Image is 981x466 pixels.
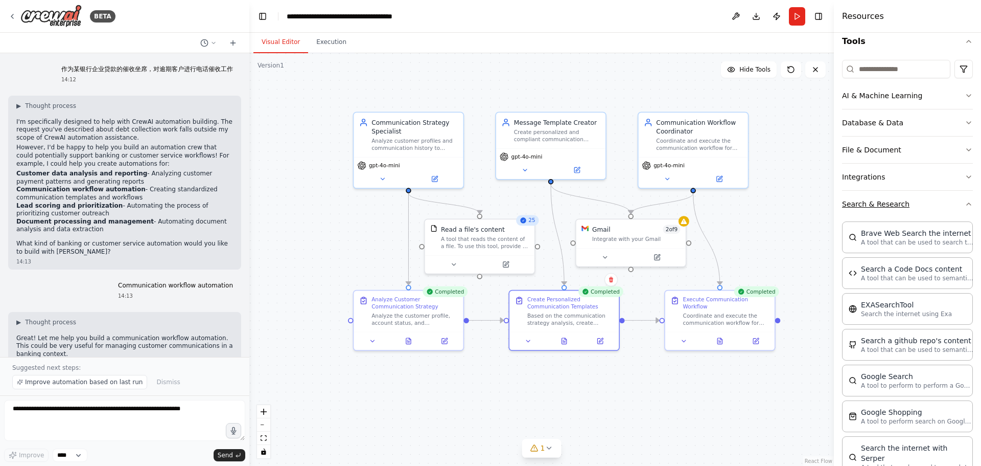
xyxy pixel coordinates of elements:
[16,218,154,225] strong: Document processing and management
[849,269,857,277] img: CodeDocsSearchTool
[16,186,146,193] strong: Communication workflow automation
[663,225,681,234] span: Number of enabled actions
[625,316,660,325] g: Edge from abf95ae9-8427-4412-b21c-21861a6aa670 to 76cdec9b-9eef-4a43-b5e7-7a0f630c5214
[16,202,233,218] li: - Automating the process of prioritizing customer outreach
[390,336,428,346] button: View output
[226,423,241,438] button: Click to speak your automation idea
[16,318,76,326] button: ▶Thought process
[12,375,147,389] button: Improve automation based on last run
[16,118,233,142] p: I'm specifically designed to help with CrewAI automation building. The request you've described a...
[423,286,468,297] div: Completed
[861,346,973,354] p: A tool that can be used to semantic search a query from a github repo's content. This is not the ...
[842,109,973,136] button: Database & Data
[308,32,355,53] button: Execution
[545,336,583,346] button: View output
[20,5,82,28] img: Logo
[255,9,270,24] button: Hide left sidebar
[842,27,973,56] button: Tools
[16,318,21,326] span: ▶
[61,65,233,74] p: 作为某银行企业贷款的催收坐席，对逾期客户进行电话催收工作
[16,102,21,110] span: ▶
[604,273,618,286] button: Delete node
[527,296,614,310] div: Create Personalized Communication Templates
[721,61,777,78] button: Hide Tools
[12,364,237,372] p: Suggested next steps:
[861,443,973,463] div: Search the internet with Serper
[118,282,233,290] p: Communication workflow automation
[689,193,725,285] g: Edge from 228c323d-7253-444e-a14c-900186011c8d to 76cdec9b-9eef-4a43-b5e7-7a0f630c5214
[861,228,973,238] div: Brave Web Search the internet
[424,218,535,274] div: 25FileReadToolRead a file's contentA tool that reads the content of a file. To use this tool, pro...
[522,439,562,458] button: 1
[16,144,233,168] p: However, I'd be happy to help you build an automation crew that could potentially support banking...
[849,341,857,349] img: GithubSearchTool
[861,310,952,318] p: Search the internet using Exa
[214,449,245,461] button: Send
[739,65,770,74] span: Hide Tools
[592,236,680,243] div: Integrate with your Gmail
[25,318,76,326] span: Thought process
[528,217,535,224] span: 25
[25,378,143,386] span: Improve automation based on last run
[371,296,458,310] div: Analyze Customer Communication Strategy
[196,37,221,49] button: Switch to previous chat
[683,312,769,326] div: Coordinate and execute the communication workflow for {customer_segment} customers using the crea...
[16,186,233,202] li: - Creating standardized communication templates and workflows
[253,32,308,53] button: Visual Editor
[371,138,458,152] div: Analyze customer profiles and communication history to determine the most effective communication...
[371,312,458,326] div: Analyze the customer profile, account status, and communication history for {customer_type} custo...
[441,225,505,234] div: Read a file's content
[511,153,543,160] span: gpt-4o-mini
[118,292,233,300] div: 14:13
[861,417,973,426] p: A tool to perform search on Google shopping with a search_query.
[4,449,49,462] button: Improve
[656,138,742,152] div: Coordinate and execute the communication workflow for {customer_segment} customers, ensuring time...
[481,259,531,270] button: Open in side panel
[371,118,458,136] div: Communication Strategy Specialist
[353,290,464,351] div: CompletedAnalyze Customer Communication StrategyAnalyze the customer profile, account status, and...
[578,286,623,297] div: Completed
[740,336,771,346] button: Open in side panel
[585,336,616,346] button: Open in side panel
[849,233,857,241] img: BraveSearchTool
[626,193,697,214] g: Edge from 228c323d-7253-444e-a14c-900186011c8d to 401487c5-6c1b-4a46-a343-3b6efbcf4b21
[849,453,857,461] img: SerperDevTool
[581,225,589,232] img: Gmail
[16,102,76,110] button: ▶Thought process
[842,191,973,217] button: Search & Research
[861,407,973,417] div: Google Shopping
[16,170,147,177] strong: Customer data analysis and reporting
[469,316,504,325] g: Edge from 3a326219-a60f-49eb-af43-0c7467457a36 to abf95ae9-8427-4412-b21c-21861a6aa670
[527,312,614,326] div: Based on the communication strategy analysis, create personalized and compliant {communication_ty...
[861,264,973,274] div: Search a Code Docs content
[861,371,973,382] div: Google Search
[541,443,545,453] span: 1
[632,252,682,263] button: Open in side panel
[849,305,857,313] img: EXASearchTool
[353,112,464,189] div: Communication Strategy SpecialistAnalyze customer profiles and communication history to determine...
[701,336,739,346] button: View output
[257,405,270,458] div: React Flow controls
[734,286,779,297] div: Completed
[861,336,973,346] div: Search a github repo's content
[16,335,233,359] p: Great! Let me help you build a communication workflow automation. This could be very useful for m...
[61,76,233,83] div: 14:12
[849,376,857,385] img: SerpApiGoogleSearchTool
[257,405,270,418] button: zoom in
[656,118,742,136] div: Communication Workflow Coordinator
[638,112,749,189] div: Communication Workflow CoordinatorCoordinate and execute the communication workflow for {customer...
[694,174,744,185] button: Open in side panel
[225,37,241,49] button: Start a new chat
[508,290,620,351] div: CompletedCreate Personalized Communication TemplatesBased on the communication strategy analysis,...
[546,184,635,213] g: Edge from 03fbe7fb-dc23-4f2e-8d28-532ae90f234d to 401487c5-6c1b-4a46-a343-3b6efbcf4b21
[441,236,529,250] div: A tool that reads the content of a file. To use this tool, provide a 'file_path' parameter with t...
[287,11,402,21] nav: breadcrumb
[16,218,233,234] li: - Automating document analysis and data extraction
[257,445,270,458] button: toggle interactivity
[861,300,952,310] div: EXASearchTool
[575,218,687,267] div: GmailGmail2of9Integrate with your Gmail
[805,458,832,464] a: React Flow attribution
[151,375,185,389] button: Dismiss
[849,412,857,420] img: SerpApiGoogleShoppingTool
[369,162,400,169] span: gpt-4o-mini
